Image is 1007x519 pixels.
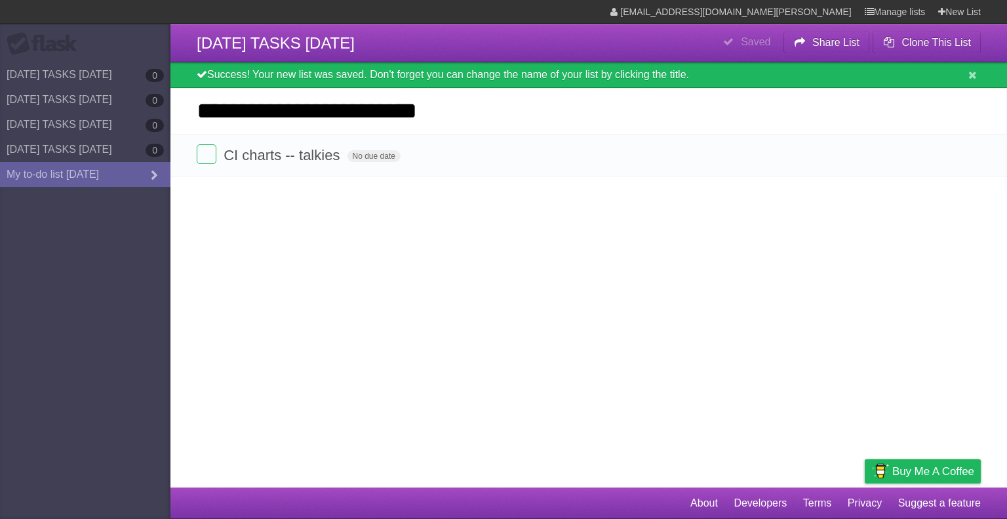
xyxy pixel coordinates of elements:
a: Buy me a coffee [865,459,981,484]
img: Buy me a coffee [871,460,889,482]
button: Share List [783,31,870,54]
div: Success! Your new list was saved. Don't forget you can change the name of your list by clicking t... [170,62,1007,88]
b: Clone This List [901,37,971,48]
b: Saved [741,36,770,47]
span: CI charts -- talkies [224,147,343,163]
b: 0 [146,69,164,82]
a: Suggest a feature [898,491,981,516]
a: Privacy [848,491,882,516]
span: No due date [347,150,401,162]
b: 0 [146,94,164,107]
a: Developers [734,491,787,516]
span: Buy me a coffee [892,460,974,483]
div: Flask [7,32,85,56]
span: [DATE] TASKS [DATE] [197,34,355,52]
a: Terms [803,491,832,516]
b: Share List [812,37,859,48]
button: Clone This List [873,31,981,54]
label: Done [197,144,216,164]
b: 0 [146,119,164,132]
b: 0 [146,144,164,157]
a: About [690,491,718,516]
